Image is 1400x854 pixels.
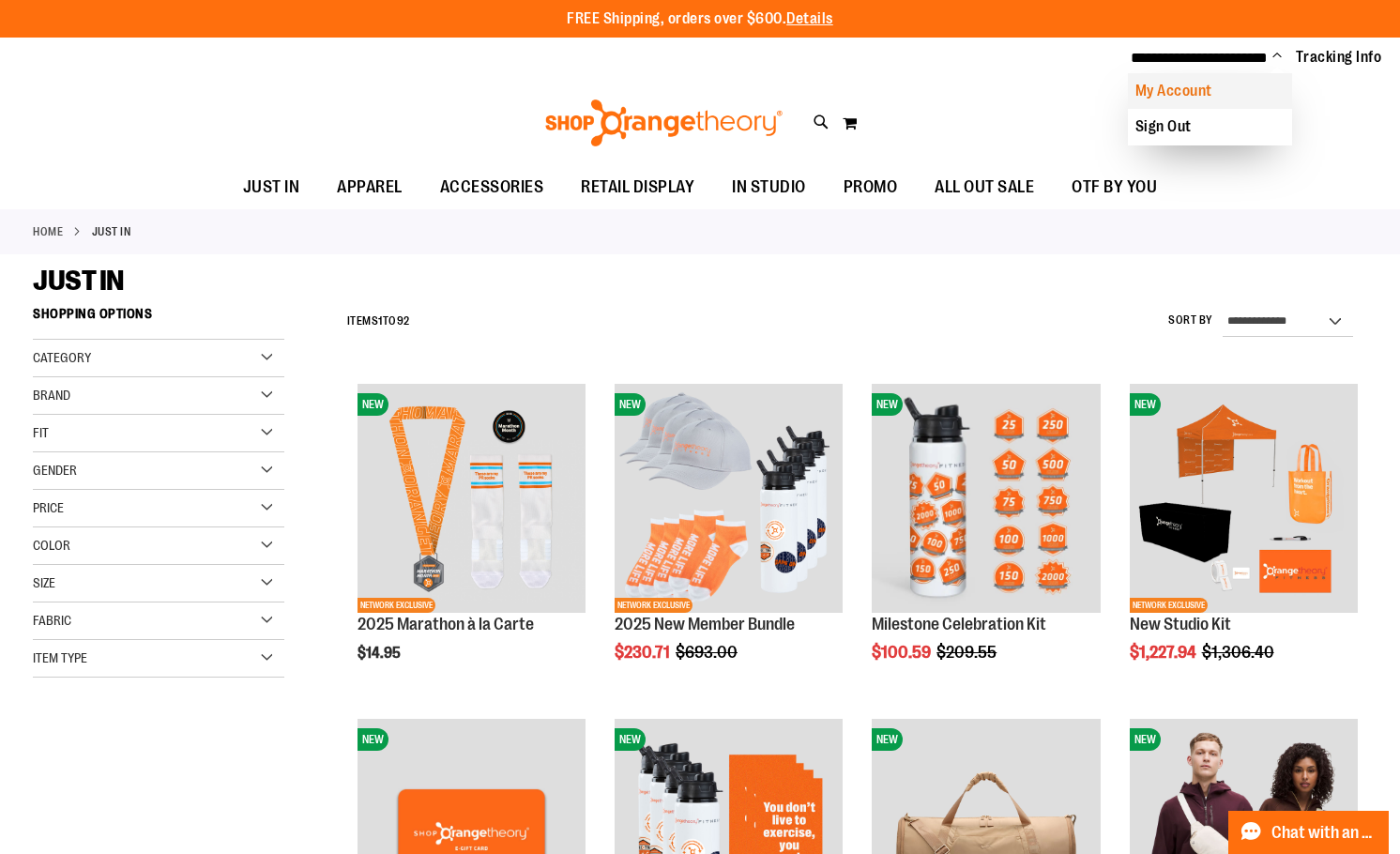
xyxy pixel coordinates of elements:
[358,384,586,612] img: 2025 Marathon à la Carte
[1271,824,1377,842] span: Chat with an Expert
[358,728,388,751] span: NEW
[1072,166,1157,208] span: OTF BY YOU
[615,643,673,662] span: $230.71
[542,99,785,146] img: Shop Orangetheory
[1130,393,1161,416] span: NEW
[348,374,595,709] div: product
[872,728,903,751] span: NEW
[358,615,534,633] a: 2025 Marathon à la Carte
[358,393,388,416] span: NEW
[1202,643,1277,662] span: $1,306.40
[581,166,694,208] span: RETAIL DISPLAY
[92,223,131,240] strong: JUST IN
[872,384,1100,612] img: Milestone Celebration Kit
[337,166,403,208] span: APPAREL
[440,166,544,208] span: ACCESSORIES
[1168,313,1213,328] label: Sort By
[33,350,91,365] span: Category
[1130,615,1231,633] a: New Studio Kit
[358,598,435,613] span: NETWORK EXCLUSIVE
[243,166,300,208] span: JUST IN
[1130,643,1199,662] span: $1,227.94
[1130,598,1208,613] span: NETWORK EXCLUSIVE
[872,615,1046,633] a: Milestone Celebration Kit
[33,425,49,440] span: Fit
[844,166,898,208] span: PROMO
[615,728,646,751] span: NEW
[1120,374,1367,709] div: product
[1130,384,1358,615] a: New Studio KitNEWNETWORK EXCLUSIVE
[33,575,55,590] span: Size
[33,500,64,515] span: Price
[872,643,934,662] span: $100.59
[33,265,124,297] span: JUST IN
[397,314,410,328] span: 92
[33,388,70,403] span: Brand
[936,643,999,662] span: $209.55
[1272,48,1282,67] button: Account menu
[1296,47,1382,68] a: Tracking Info
[615,598,692,613] span: NETWORK EXCLUSIVE
[33,538,70,553] span: Color
[347,307,410,336] h2: Items to
[33,650,87,665] span: Item Type
[358,645,403,662] span: $14.95
[615,393,646,416] span: NEW
[33,613,71,628] span: Fabric
[862,374,1109,709] div: product
[615,615,795,633] a: 2025 New Member Bundle
[567,8,833,30] p: FREE Shipping, orders over $600.
[786,10,833,27] a: Details
[1130,728,1161,751] span: NEW
[1128,73,1292,109] a: My Account
[615,384,843,612] img: 2025 New Member Bundle
[33,297,284,340] strong: Shopping Options
[732,166,806,208] span: IN STUDIO
[33,463,77,478] span: Gender
[872,393,903,416] span: NEW
[935,166,1034,208] span: ALL OUT SALE
[605,374,852,709] div: product
[1130,384,1358,612] img: New Studio Kit
[872,384,1100,615] a: Milestone Celebration KitNEW
[1128,109,1292,145] a: Sign Out
[1228,811,1390,854] button: Chat with an Expert
[378,314,383,328] span: 1
[615,384,843,615] a: 2025 New Member BundleNEWNETWORK EXCLUSIVE
[33,223,63,240] a: Home
[676,643,740,662] span: $693.00
[358,384,586,615] a: 2025 Marathon à la CarteNEWNETWORK EXCLUSIVE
